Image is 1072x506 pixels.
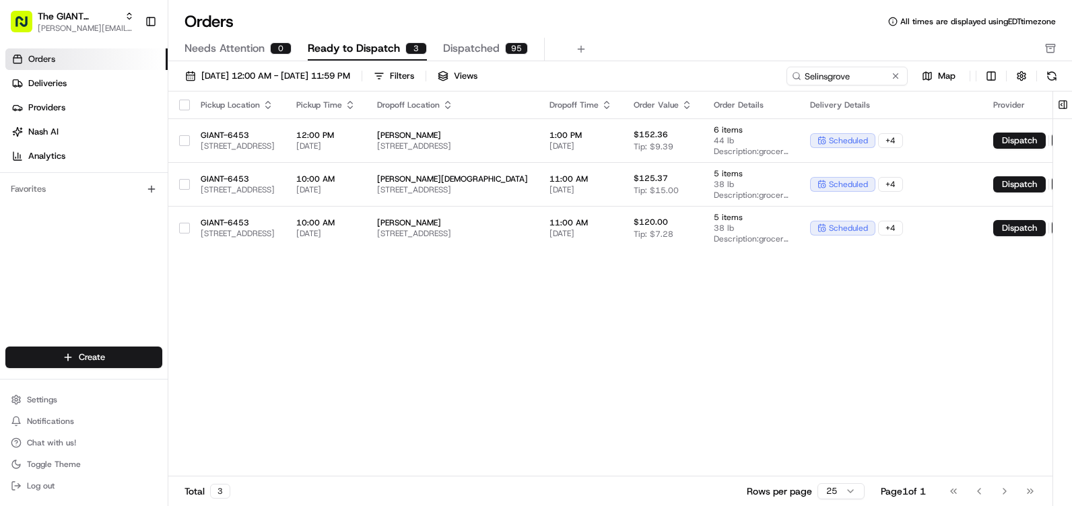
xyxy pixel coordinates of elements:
[549,130,612,141] span: 1:00 PM
[634,173,668,184] span: $125.37
[38,9,119,23] button: The GIANT Company
[5,433,162,452] button: Chat with us!
[993,100,1067,110] div: Provider
[714,146,789,157] span: Description: grocery bags
[634,229,673,240] span: Tip: $7.28
[28,53,55,65] span: Orders
[714,135,789,146] span: 44 lb
[201,184,275,195] span: [STREET_ADDRESS]
[185,11,234,32] h1: Orders
[454,70,477,82] span: Views
[179,67,356,85] button: [DATE] 12:00 AM - [DATE] 11:59 PM
[878,177,903,192] div: + 4
[900,16,1056,27] span: All times are displayed using EDT timezone
[714,233,789,244] span: Description: grocery bags
[5,455,162,474] button: Toggle Theme
[405,42,427,55] div: 3
[829,179,868,190] span: scheduled
[5,347,162,368] button: Create
[296,228,356,239] span: [DATE]
[5,48,168,70] a: Orders
[913,68,964,84] button: Map
[185,40,265,57] span: Needs Attention
[993,133,1046,149] button: Dispatch
[296,100,356,110] div: Pickup Time
[201,100,275,110] div: Pickup Location
[549,217,612,228] span: 11:00 AM
[714,223,789,233] span: 38 lb
[377,228,528,239] span: [STREET_ADDRESS]
[79,351,105,363] span: Create
[5,121,168,143] a: Nash AI
[308,40,400,57] span: Ready to Dispatch
[5,97,168,118] a: Providers
[714,124,789,135] span: 6 items
[28,126,59,138] span: Nash AI
[201,141,275,151] span: [STREET_ADDRESS]
[28,150,65,162] span: Analytics
[505,42,528,55] div: 95
[634,185,679,196] span: Tip: $15.00
[27,480,55,491] span: Log out
[296,174,356,184] span: 10:00 AM
[634,217,668,227] span: $120.00
[938,70,956,82] span: Map
[1042,67,1061,85] button: Refresh
[377,184,528,195] span: [STREET_ADDRESS]
[377,130,528,141] span: [PERSON_NAME]
[377,174,528,184] span: [PERSON_NAME][DEMOGRAPHIC_DATA]
[549,174,612,184] span: 11:00 AM
[5,412,162,431] button: Notifications
[714,179,789,190] span: 38 lb
[368,67,420,85] button: Filters
[5,178,162,200] div: Favorites
[810,100,972,110] div: Delivery Details
[377,141,528,151] span: [STREET_ADDRESS]
[270,42,292,55] div: 0
[27,437,76,448] span: Chat with us!
[5,145,168,167] a: Analytics
[201,130,275,141] span: GIANT-6453
[377,100,528,110] div: Dropoff Location
[829,223,868,233] span: scheduled
[210,484,230,499] div: 3
[5,476,162,495] button: Log out
[296,141,356,151] span: [DATE]
[27,459,81,470] span: Toggle Theme
[296,184,356,195] span: [DATE]
[878,221,903,236] div: + 4
[549,184,612,195] span: [DATE]
[714,168,789,179] span: 5 items
[549,100,612,110] div: Dropoff Time
[714,100,789,110] div: Order Details
[390,70,414,82] div: Filters
[201,217,275,228] span: GIANT-6453
[5,73,168,94] a: Deliveries
[296,217,356,228] span: 10:00 AM
[38,23,134,34] button: [PERSON_NAME][EMAIL_ADDRESS][PERSON_NAME][DOMAIN_NAME]
[993,220,1046,236] button: Dispatch
[432,67,483,85] button: Views
[27,394,57,405] span: Settings
[377,217,528,228] span: [PERSON_NAME]
[634,129,668,140] span: $152.36
[549,228,612,239] span: [DATE]
[27,416,74,427] span: Notifications
[714,190,789,201] span: Description: grocery bags
[747,484,812,498] p: Rows per page
[786,67,908,85] input: Type to search
[993,176,1046,192] button: Dispatch
[201,174,275,184] span: GIANT-6453
[634,100,692,110] div: Order Value
[714,212,789,223] span: 5 items
[28,102,65,114] span: Providers
[5,390,162,409] button: Settings
[185,484,230,499] div: Total
[881,484,926,498] div: Page 1 of 1
[201,228,275,239] span: [STREET_ADDRESS]
[829,135,868,146] span: scheduled
[296,130,356,141] span: 12:00 PM
[549,141,612,151] span: [DATE]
